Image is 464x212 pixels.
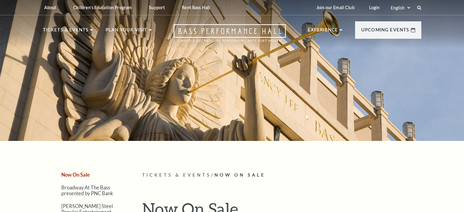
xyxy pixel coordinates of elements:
select: Select: [390,5,411,11]
p: Children's Education Program [73,5,132,10]
p: Upcoming Events [361,26,409,37]
p: Tickets & Events [43,26,89,37]
p: Plan Your Visit [106,26,147,37]
p: About [44,5,56,10]
a: Broadway At The Bass presented by PNC Bank [61,185,113,196]
p: / [142,171,421,179]
p: Rent Bass Hall [182,5,210,10]
p: Experience [308,26,338,37]
span: Tickets & Events [142,172,211,178]
a: Now On Sale [61,172,90,178]
p: Support [149,5,165,10]
span: Now On Sale [214,172,265,178]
